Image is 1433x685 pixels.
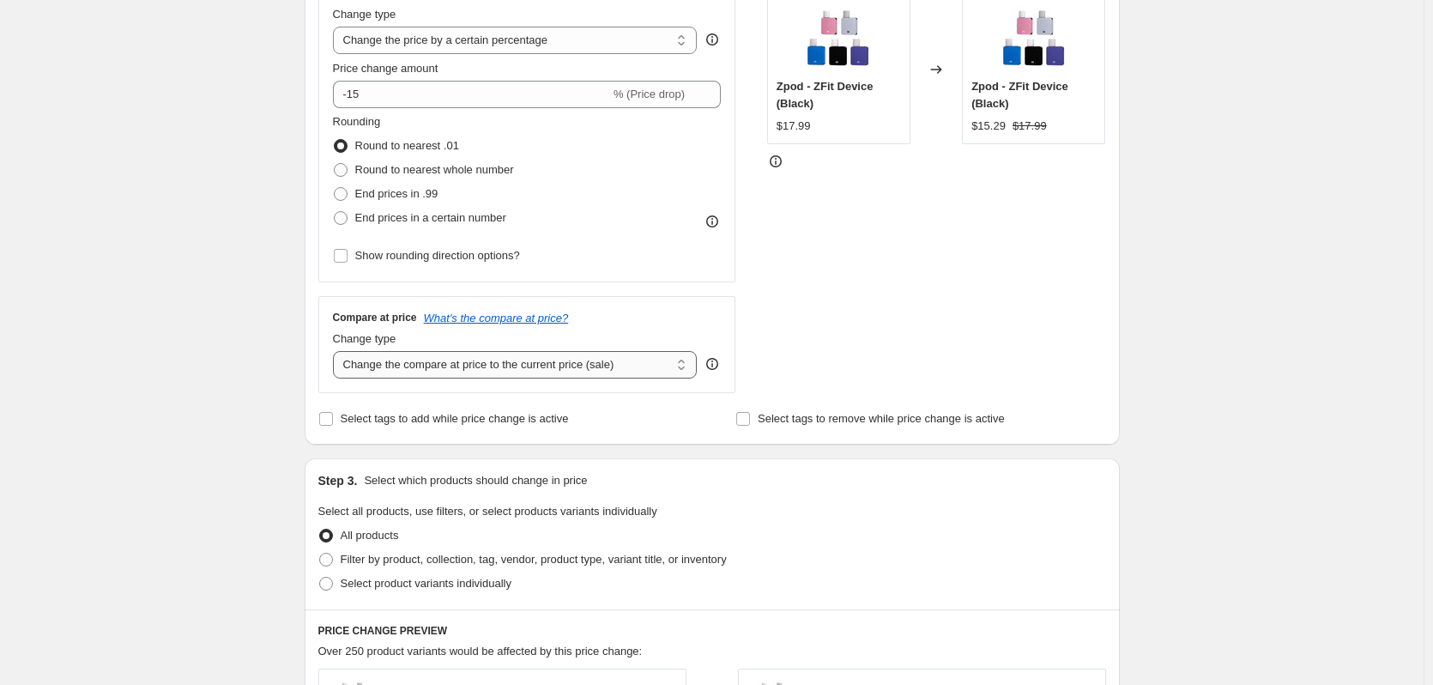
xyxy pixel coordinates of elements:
[333,311,417,324] h3: Compare at price
[333,332,396,345] span: Change type
[777,80,874,110] span: Zpod - ZFit Device (Black)
[758,412,1005,425] span: Select tags to remove while price change is active
[333,81,610,108] input: -15
[777,118,811,135] div: $17.99
[318,505,657,518] span: Select all products, use filters, or select products variants individually
[355,211,506,224] span: End prices in a certain number
[971,80,1068,110] span: Zpod - ZFit Device (Black)
[333,62,438,75] span: Price change amount
[364,472,587,489] p: Select which products should change in price
[341,529,399,542] span: All products
[341,553,727,566] span: Filter by product, collection, tag, vendor, product type, variant title, or inventory
[424,312,569,324] button: What's the compare at price?
[318,472,358,489] h2: Step 3.
[614,88,685,100] span: % (Price drop)
[341,577,511,590] span: Select product variants individually
[355,163,514,176] span: Round to nearest whole number
[318,645,643,658] span: Over 250 product variants would be affected by this price change:
[333,8,396,21] span: Change type
[355,249,520,262] span: Show rounding direction options?
[704,355,721,373] div: help
[1013,118,1047,135] strike: $17.99
[704,31,721,48] div: help
[971,118,1006,135] div: $15.29
[1000,4,1068,73] img: z_fit_device_700x_65e9da23-8de4-4da1-bcd1-f240a40eeef8_80x.jpg
[355,187,438,200] span: End prices in .99
[318,624,1106,638] h6: PRICE CHANGE PREVIEW
[355,139,459,152] span: Round to nearest .01
[804,4,873,73] img: z_fit_device_700x_65e9da23-8de4-4da1-bcd1-f240a40eeef8_80x.jpg
[341,412,569,425] span: Select tags to add while price change is active
[333,115,381,128] span: Rounding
